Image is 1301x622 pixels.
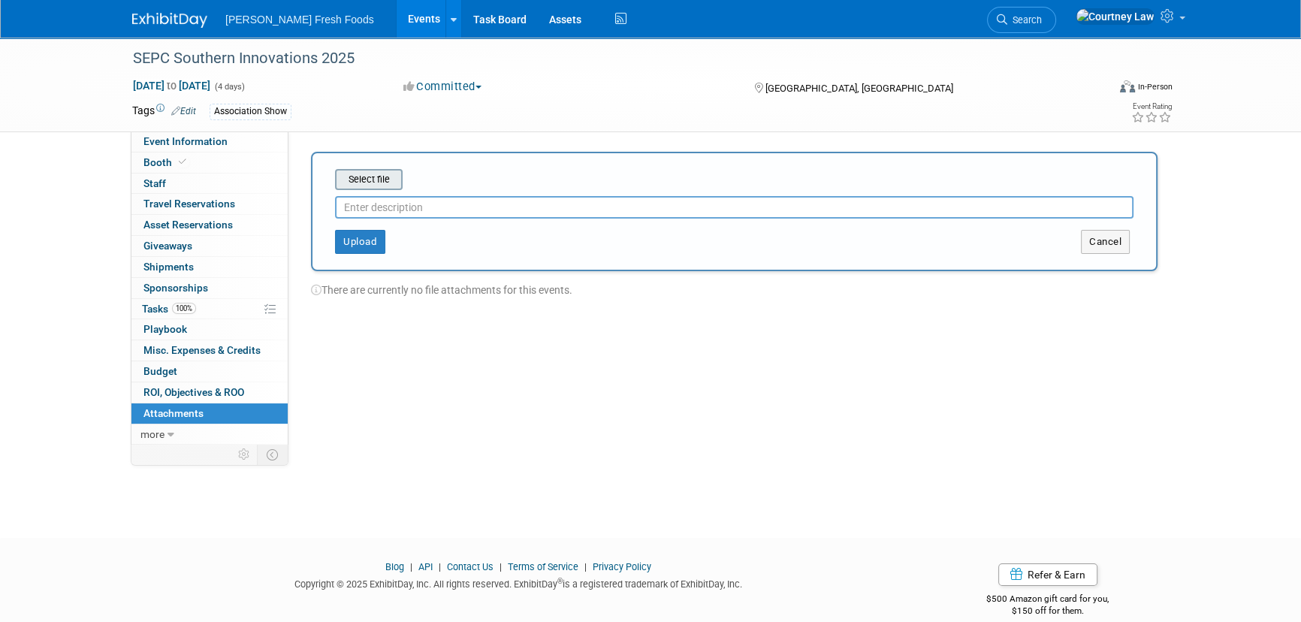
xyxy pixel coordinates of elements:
[258,445,288,464] td: Toggle Event Tabs
[171,106,196,116] a: Edit
[1081,230,1130,254] button: Cancel
[508,561,578,572] a: Terms of Service
[143,407,204,419] span: Attachments
[172,303,196,314] span: 100%
[165,80,179,92] span: to
[927,605,1170,617] div: $150 off for them.
[593,561,651,572] a: Privacy Policy
[131,382,288,403] a: ROI, Objectives & ROO
[1131,103,1172,110] div: Event Rating
[143,323,187,335] span: Playbook
[143,156,189,168] span: Booth
[131,131,288,152] a: Event Information
[557,577,563,585] sup: ®
[143,198,235,210] span: Travel Reservations
[131,152,288,173] a: Booth
[142,303,196,315] span: Tasks
[418,561,433,572] a: API
[385,561,404,572] a: Blog
[131,278,288,298] a: Sponsorships
[131,403,288,424] a: Attachments
[131,236,288,256] a: Giveaways
[987,7,1056,33] a: Search
[131,361,288,382] a: Budget
[143,344,261,356] span: Misc. Expenses & Credits
[311,271,1158,297] div: There are currently no file attachments for this events.
[581,561,590,572] span: |
[1076,8,1155,25] img: Courtney Law
[143,282,208,294] span: Sponsorships
[131,424,288,445] a: more
[213,82,245,92] span: (4 days)
[132,574,904,591] div: Copyright © 2025 ExhibitDay, Inc. All rights reserved. ExhibitDay is a registered trademark of Ex...
[131,299,288,319] a: Tasks100%
[140,428,165,440] span: more
[998,563,1097,586] a: Refer & Earn
[131,340,288,361] a: Misc. Expenses & Credits
[132,79,211,92] span: [DATE] [DATE]
[132,13,207,28] img: ExhibitDay
[231,445,258,464] td: Personalize Event Tab Strip
[406,561,416,572] span: |
[131,257,288,277] a: Shipments
[1018,78,1173,101] div: Event Format
[447,561,494,572] a: Contact Us
[131,174,288,194] a: Staff
[335,230,385,254] button: Upload
[143,240,192,252] span: Giveaways
[143,386,244,398] span: ROI, Objectives & ROO
[143,219,233,231] span: Asset Reservations
[927,583,1170,617] div: $500 Amazon gift card for you,
[143,135,228,147] span: Event Information
[128,45,1084,72] div: SEPC Southern Innovations 2025
[765,83,952,94] span: [GEOGRAPHIC_DATA], [GEOGRAPHIC_DATA]
[335,196,1133,219] input: Enter description
[1007,14,1042,26] span: Search
[1120,80,1135,92] img: Format-Inperson.png
[179,158,186,166] i: Booth reservation complete
[143,177,166,189] span: Staff
[1137,81,1173,92] div: In-Person
[398,79,487,95] button: Committed
[435,561,445,572] span: |
[131,194,288,214] a: Travel Reservations
[132,103,196,120] td: Tags
[225,14,374,26] span: [PERSON_NAME] Fresh Foods
[143,261,194,273] span: Shipments
[131,215,288,235] a: Asset Reservations
[143,365,177,377] span: Budget
[210,104,291,119] div: Association Show
[496,561,506,572] span: |
[131,319,288,340] a: Playbook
